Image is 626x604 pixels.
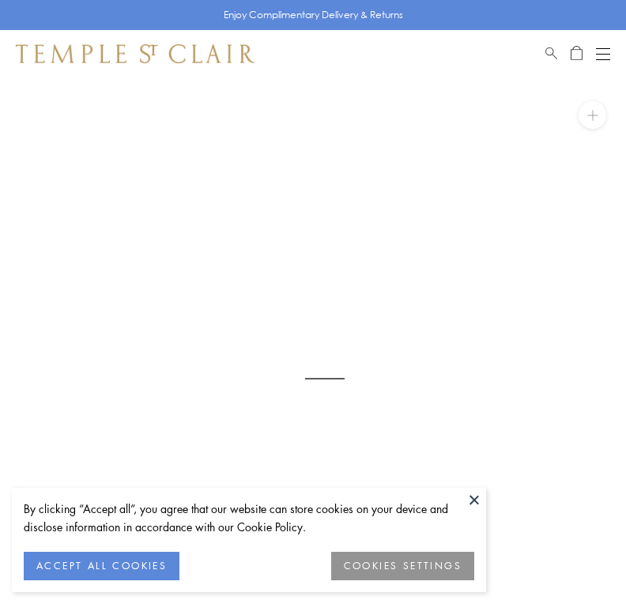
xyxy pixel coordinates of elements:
[596,44,610,63] button: Open navigation
[224,7,403,23] p: Enjoy Complimentary Delivery & Returns
[331,552,474,580] button: COOKIES SETTINGS
[24,552,179,580] button: ACCEPT ALL COOKIES
[545,44,557,63] a: Search
[16,44,255,63] img: Temple St. Clair
[571,44,583,63] a: Open Shopping Bag
[555,538,610,588] iframe: Gorgias live chat messenger
[24,500,474,536] div: By clicking “Accept all”, you agree that our website can store cookies on your device and disclos...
